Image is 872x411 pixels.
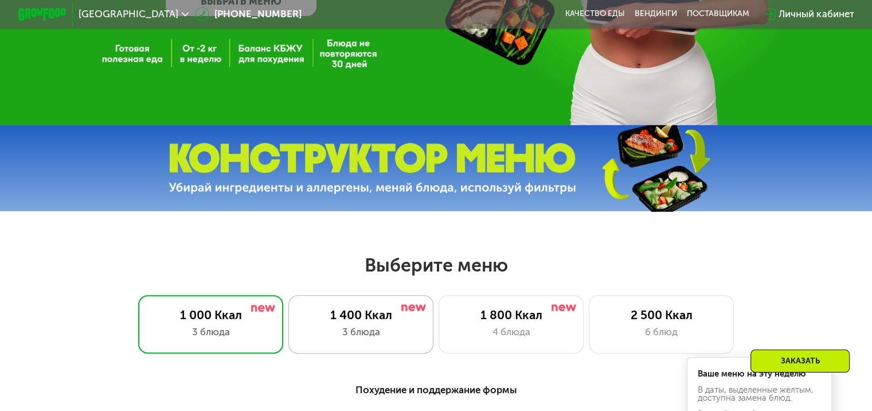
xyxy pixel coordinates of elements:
div: 6 блюд [601,325,721,339]
div: 3 блюда [301,325,421,339]
div: 1 400 Ккал [301,308,421,322]
div: поставщикам [687,9,749,19]
div: Похудение и поддержание формы [77,382,795,397]
div: Личный кабинет [779,7,854,21]
div: 1 000 Ккал [151,308,271,322]
div: 2 500 Ккал [601,308,721,322]
a: [PHONE_NUMBER] [195,7,302,21]
div: Заказать [750,350,850,373]
div: 3 блюда [151,325,271,339]
div: Ваше меню на эту неделю [698,370,822,378]
a: Качество еды [565,9,625,19]
div: 1 800 Ккал [451,308,571,322]
a: Вендинги [635,9,677,19]
span: [GEOGRAPHIC_DATA] [79,9,178,19]
div: 4 блюда [451,325,571,339]
h2: Выберите меню [39,254,834,277]
div: В даты, выделенные желтым, доступна замена блюд. [698,386,822,403]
